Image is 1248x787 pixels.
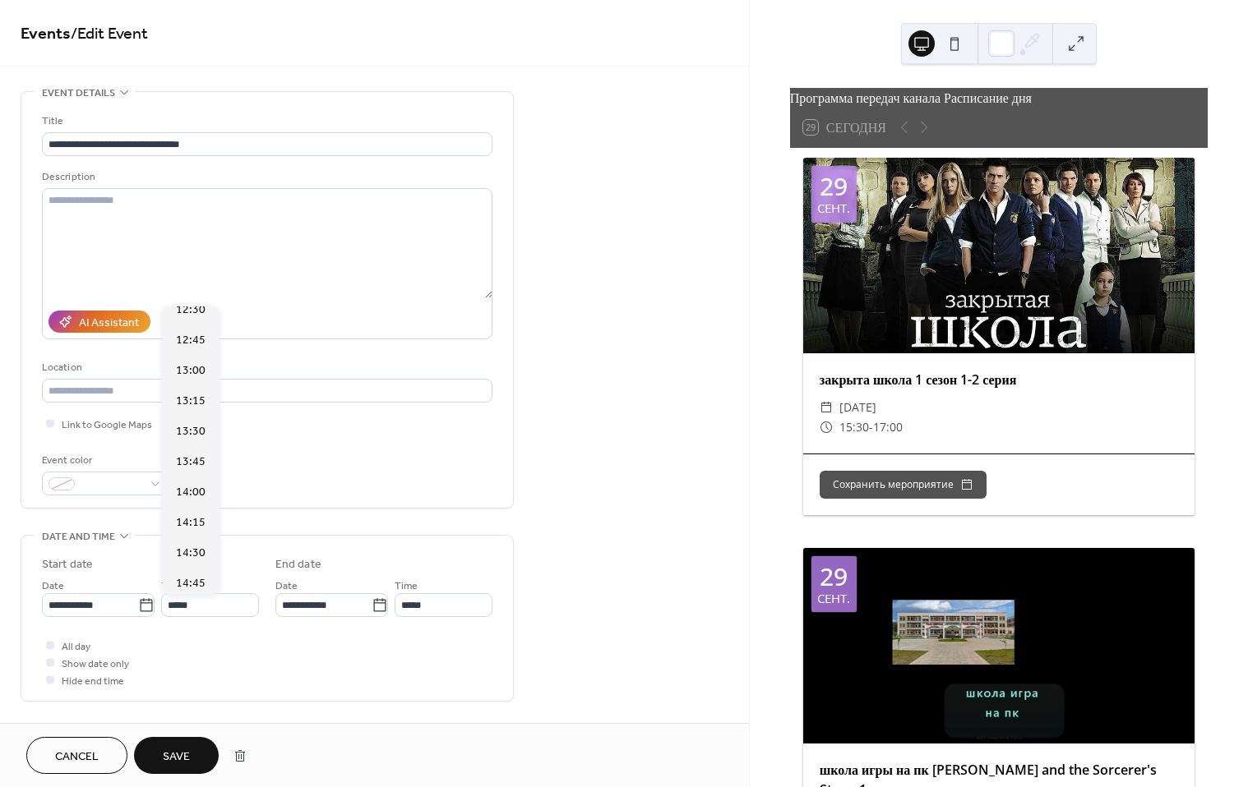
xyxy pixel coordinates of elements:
span: 15:30 [839,417,869,437]
div: 29 [820,564,848,589]
div: сент. [817,202,850,214]
a: Events [21,18,71,50]
span: 13:30 [176,422,206,440]
span: - [869,417,873,437]
span: 14:45 [176,574,206,591]
span: Event details [42,85,115,102]
div: AI Assistant [79,315,139,332]
span: [DATE] [839,398,876,417]
span: Cancel [55,748,99,766]
span: Link to Google Maps [62,417,152,434]
span: 14:00 [176,483,206,500]
span: Recurring event [42,721,129,739]
div: Description [42,168,489,186]
div: закрыта школа 1 сезон 1-2 серия [803,370,1195,389]
span: 12:45 [176,331,206,348]
div: ​ [820,417,833,437]
span: Date [42,578,64,595]
span: Date [275,578,298,595]
span: 13:15 [176,392,206,409]
button: Сохранить мероприятие [820,471,987,499]
button: AI Assistant [49,311,150,333]
span: 14:30 [176,544,206,561]
span: Time [395,578,418,595]
span: Time [161,578,184,595]
button: Save [134,737,219,774]
span: Hide end time [62,673,124,690]
span: Save [163,748,190,766]
div: End date [275,556,321,573]
div: 29 [820,174,848,199]
span: 14:15 [176,513,206,531]
span: 13:45 [176,453,206,470]
div: Event color [42,452,165,469]
span: All day [62,638,90,656]
span: 17:00 [873,417,903,437]
span: 12:30 [176,301,206,318]
span: 13:00 [176,361,206,379]
div: Start date [42,556,93,573]
span: Date and time [42,528,115,545]
div: Location [42,359,489,376]
div: Title [42,113,489,130]
div: Программа передач канала Расписание дня [790,88,1208,108]
div: сент. [817,592,850,605]
span: / Edit Event [71,18,148,50]
button: Cancel [26,737,127,774]
span: Show date only [62,656,129,673]
div: ​ [820,398,833,417]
